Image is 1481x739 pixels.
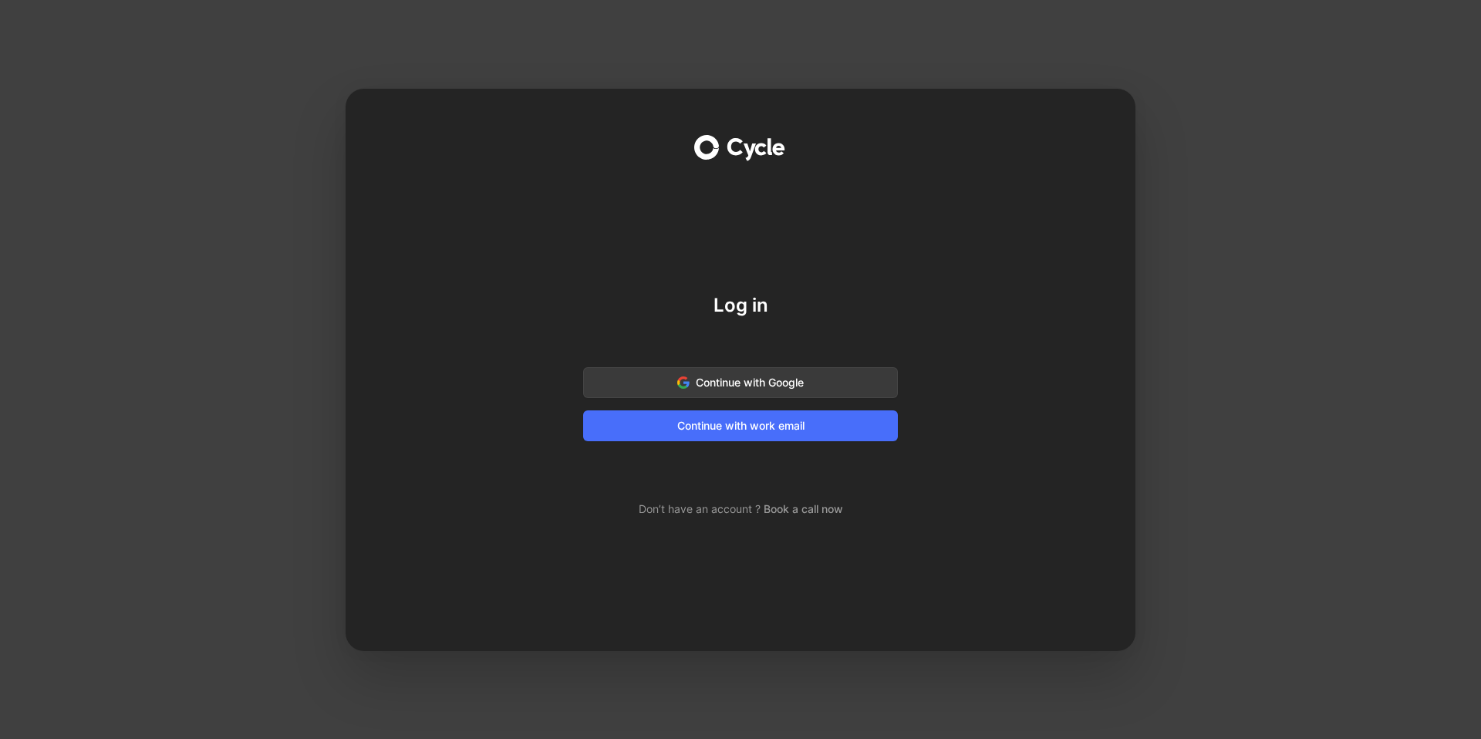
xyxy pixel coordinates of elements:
[583,367,898,398] button: Continue with Google
[583,500,898,518] div: Don’t have an account ?
[764,502,843,515] a: Book a call now
[583,293,898,318] h1: Log in
[602,417,879,435] span: Continue with work email
[602,373,879,392] span: Continue with Google
[583,410,898,441] button: Continue with work email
